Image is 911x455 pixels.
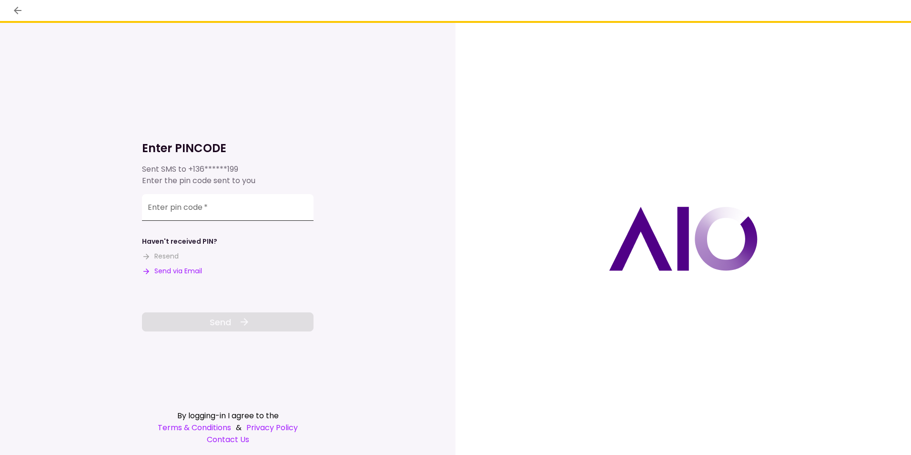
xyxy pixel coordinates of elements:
span: Send [210,316,231,329]
div: Haven't received PIN? [142,237,217,247]
div: Sent SMS to Enter the pin code sent to you [142,164,314,186]
button: Send [142,312,314,331]
img: AIO logo [609,207,758,271]
a: Contact Us [142,434,314,445]
h1: Enter PINCODE [142,141,314,156]
a: Privacy Policy [246,422,298,434]
div: & [142,422,314,434]
a: Terms & Conditions [158,422,231,434]
div: By logging-in I agree to the [142,410,314,422]
button: back [10,2,26,19]
button: Resend [142,251,179,261]
button: Send via Email [142,266,202,276]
